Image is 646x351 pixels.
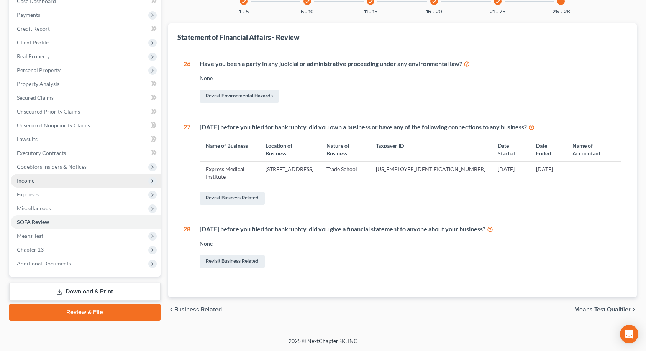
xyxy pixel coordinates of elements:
span: Property Analysis [17,81,59,87]
a: Revisit Environmental Hazards [200,90,279,103]
div: [DATE] before you filed for bankruptcy, did you own a business or have any of the following conne... [200,123,622,132]
th: Date Started [492,137,530,161]
button: 26 - 28 [553,9,570,15]
span: Real Property [17,53,50,59]
a: Secured Claims [11,91,161,105]
button: chevron_left Business Related [168,307,222,313]
th: Location of Business [259,137,320,161]
td: Express Medical Institute [200,162,260,184]
td: [DATE] [530,162,566,184]
div: None [200,240,622,247]
span: Income [17,177,34,184]
span: Secured Claims [17,94,54,101]
button: 6 - 10 [301,9,314,15]
th: Name of Accountant [566,137,621,161]
span: Payments [17,12,40,18]
a: Review & File [9,304,161,321]
a: Revisit Business Related [200,192,265,205]
a: Executory Contracts [11,146,161,160]
a: Download & Print [9,283,161,301]
span: Means Test Qualifier [574,307,631,313]
th: Taxpayer ID [370,137,492,161]
button: Means Test Qualifier chevron_right [574,307,637,313]
span: Additional Documents [17,260,71,267]
i: chevron_right [631,307,637,313]
th: Nature of Business [320,137,370,161]
button: 1 - 5 [239,9,249,15]
span: Chapter 13 [17,246,44,253]
div: 26 [184,59,190,104]
div: Have you been a party in any judicial or administrative proceeding under any environmental law? [200,59,622,68]
span: Executory Contracts [17,150,66,156]
div: Statement of Financial Affairs - Review [177,33,300,42]
th: Name of Business [200,137,260,161]
div: 27 [184,123,190,206]
span: Personal Property [17,67,61,73]
a: Property Analysis [11,77,161,91]
button: 16 - 20 [426,9,442,15]
button: 21 - 25 [490,9,505,15]
span: Business Related [174,307,222,313]
span: Credit Report [17,25,50,32]
div: None [200,74,622,82]
a: Unsecured Nonpriority Claims [11,119,161,132]
span: Expenses [17,191,39,198]
span: Unsecured Priority Claims [17,108,80,115]
a: SOFA Review [11,215,161,229]
a: Revisit Business Related [200,255,265,268]
td: [DATE] [492,162,530,184]
span: SOFA Review [17,219,49,225]
button: 11 - 15 [364,9,377,15]
td: Trade School [320,162,370,184]
div: 28 [184,225,190,270]
span: Means Test [17,232,43,239]
span: Codebtors Insiders & Notices [17,163,87,170]
a: Lawsuits [11,132,161,146]
th: Date Ended [530,137,566,161]
td: [US_EMPLOYER_IDENTIFICATION_NUMBER] [370,162,492,184]
span: Unsecured Nonpriority Claims [17,122,90,129]
span: Miscellaneous [17,205,51,211]
div: [DATE] before you filed for bankruptcy, did you give a financial statement to anyone about your b... [200,225,622,234]
a: Credit Report [11,22,161,36]
td: [STREET_ADDRESS] [259,162,320,184]
div: 2025 © NextChapterBK, INC [105,337,541,351]
div: Open Intercom Messenger [620,325,638,343]
span: Client Profile [17,39,49,46]
span: Lawsuits [17,136,38,142]
i: chevron_left [168,307,174,313]
a: Unsecured Priority Claims [11,105,161,119]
